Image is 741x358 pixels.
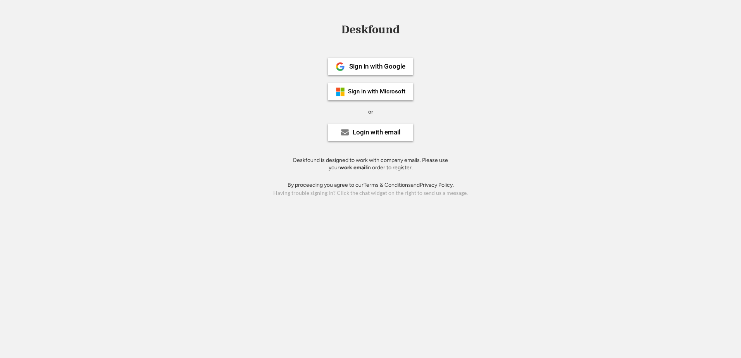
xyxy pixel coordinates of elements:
div: By proceeding you agree to our and [288,181,454,189]
a: Terms & Conditions [364,182,411,188]
img: ms-symbollockup_mssymbol_19.png [336,87,345,96]
div: Sign in with Google [349,63,405,70]
div: Login with email [353,129,400,136]
div: Deskfound [338,24,403,36]
img: 1024px-Google__G__Logo.svg.png [336,62,345,71]
strong: work email [339,164,367,171]
div: Deskfound is designed to work with company emails. Please use your in order to register. [283,157,458,172]
a: Privacy Policy. [420,182,454,188]
div: Sign in with Microsoft [348,89,405,95]
div: or [368,108,373,116]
